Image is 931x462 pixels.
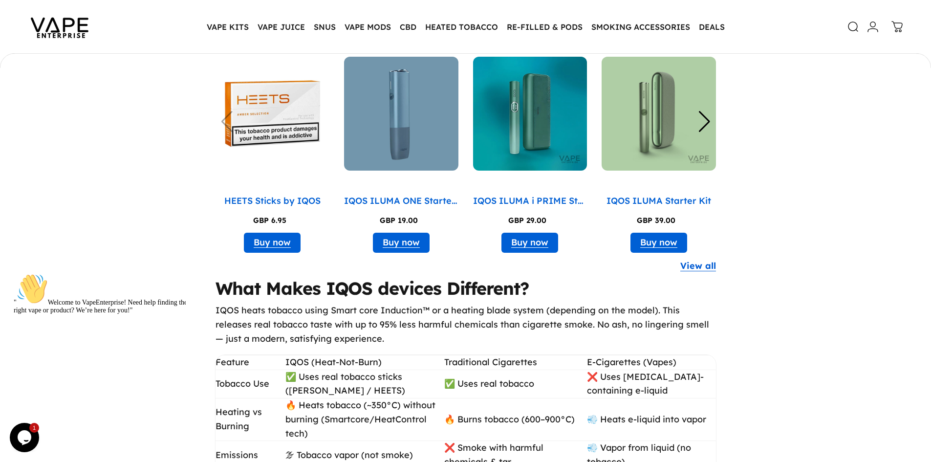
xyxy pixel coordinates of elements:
summary: VAPE KITS [202,17,253,37]
a: Buy now [254,236,291,250]
summary: RE-FILLED & PODS [502,17,587,37]
td: 💨 Heats e-liquid into vapor [587,398,716,441]
div: 2 / 9 [344,33,458,255]
p: IQOS ILUMA ONE Starter Kit [344,194,458,208]
a: View all [680,259,716,273]
div: "👋Welcome to VapeEnterprise! Need help finding the right vape or product? We’re here for you!" [4,4,180,45]
p: IQOS ILUMA i PRIME Starter Kit [473,194,587,208]
div: 3 / 9 [473,33,587,255]
td: ✅ Uses real tobacco sticks ([PERSON_NAME] / HEETS) [285,370,444,398]
td: ❌ Uses [MEDICAL_DATA]-containing e-liquid [587,370,716,398]
img: IQOS ILUMA ONE Starter Kit [344,57,458,171]
div: Next slide [698,111,711,132]
a: Buy now [383,236,420,250]
td: IQOS (Heat-Not-Burn) [285,355,444,370]
img: Vape Enterprise [16,4,104,50]
img: IQOS ILUMA i PRIME Starter Kit [473,57,587,171]
a: DEALS [694,17,729,37]
summary: HEATED TOBACCO [421,17,502,37]
summary: VAPE JUICE [253,17,309,37]
div: 1 / 9 [216,33,330,255]
summary: SNUS [309,17,340,37]
iframe: chat widget [10,269,186,418]
nav: Primary [202,17,729,37]
summary: SMOKING ACCESSORIES [587,17,694,37]
p: GBP 29.00 [508,215,546,226]
span: " Welcome to VapeEnterprise! Need help finding the right vape or product? We’re here for you!" [4,29,177,44]
td: ✅ Uses real tobacco [444,370,587,398]
p: GBP 6.95 [253,215,286,226]
td: Feature [216,355,286,370]
summary: CBD [395,17,421,37]
p: IQOS heats tobacco using Smart core Induction™ or a heating blade system (depending on the model)... [216,304,716,346]
img: IQOS ILUMA Starter Kit [602,57,716,171]
img: :wave: [7,4,38,35]
p: GBP 19.00 [380,215,418,226]
p: IQOS ILUMA Starter Kit [606,194,711,208]
h2: What Makes IQOS devices Different? [216,277,716,300]
td: E-Cigarettes (Vapes) [587,355,716,370]
td: 🔥 Burns tobacco (600–900°C) [444,398,587,441]
p: HEETS Sticks by IQOS [224,194,321,208]
summary: VAPE MODS [340,17,395,37]
td: 🔥 Heats tobacco (~350°C) without burning (Smartcore/HeatControl tech) [285,398,444,441]
a: Buy now [640,236,677,250]
img: HEETS Sticks by IQOS [216,57,330,171]
td: Tobacco Use [216,370,286,398]
div: 4 / 9 [602,33,716,255]
p: GBP 39.00 [637,215,675,226]
td: Traditional Cigarettes [444,355,587,370]
td: Heating vs Burning [216,398,286,441]
a: 0 items [887,16,908,38]
iframe: chat widget [10,423,41,452]
a: Buy now [511,236,548,250]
